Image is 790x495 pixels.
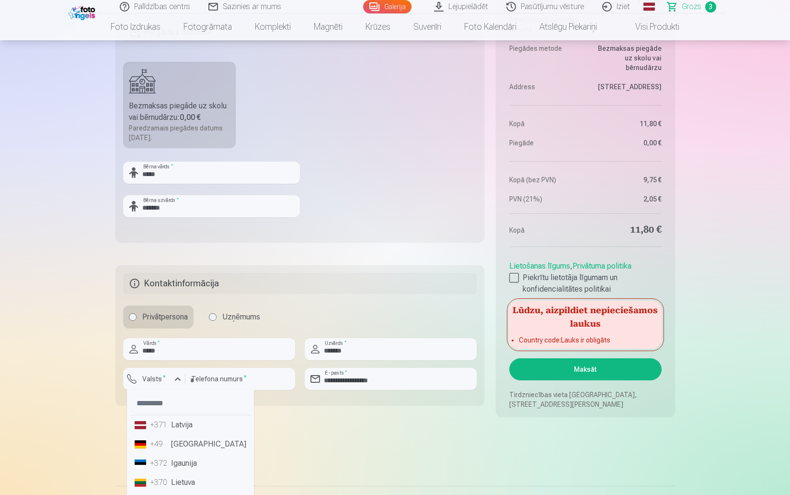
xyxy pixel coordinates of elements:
a: Foto kalendāri [453,13,528,40]
div: Bezmaksas piegāde uz skolu vai bērnudārzu : [129,100,230,123]
dd: 11,80 € [590,119,662,129]
h5: Kontaktinformācija [123,273,477,294]
li: Lietuva [131,473,250,492]
h5: Lūdzu, aizpildiet nepieciešamos laukus [509,301,661,331]
span: Grozs [682,1,701,12]
dd: 0,00 € [590,138,662,148]
a: Privātuma politika [572,261,631,271]
li: Igaunija [131,454,250,473]
img: /fa1 [69,4,98,20]
dd: 9,75 € [590,175,662,185]
b: 0,00 € [180,113,201,122]
a: Suvenīri [402,13,453,40]
div: Lauks ir obligāts [123,390,185,398]
a: Lietošanas līgums [509,261,570,271]
a: Visi produkti [608,13,691,40]
dd: [STREET_ADDRESS] [590,82,662,92]
dt: Piegāde [509,138,581,148]
a: Foto izdrukas [99,13,172,40]
div: +370 [150,477,169,488]
li: Country code : Lauks ir obligāts [519,335,652,345]
dt: Kopā [509,224,581,237]
a: Fotogrāmata [172,13,243,40]
div: +372 [150,458,169,469]
div: +49 [150,438,169,450]
a: Magnēti [302,13,354,40]
button: Maksāt [509,358,661,380]
div: +371 [150,419,169,431]
label: Piekrītu lietotāja līgumam un konfidencialitātes politikai [509,272,661,295]
p: Tirdzniecības vieta [GEOGRAPHIC_DATA], [STREET_ADDRESS][PERSON_NAME] [509,390,661,409]
a: Komplekti [243,13,302,40]
button: Valsts* [123,368,185,390]
label: Uzņēmums [203,306,266,329]
li: Latvija [131,415,250,435]
a: Krūzes [354,13,402,40]
div: , [509,257,661,295]
input: Uzņēmums [209,313,217,321]
dd: 11,80 € [590,224,662,237]
label: Privātpersona [123,306,194,329]
dd: 2,05 € [590,194,662,204]
a: Atslēgu piekariņi [528,13,608,40]
dd: Bezmaksas piegāde uz skolu vai bērnudārzu [590,44,662,72]
dt: Kopā [509,119,581,129]
dt: Piegādes metode [509,44,581,72]
li: [GEOGRAPHIC_DATA] [131,435,250,454]
dt: PVN (21%) [509,194,581,204]
dt: Address [509,82,581,92]
div: Paredzamais piegādes datums [DATE]. [129,123,230,142]
input: Privātpersona [129,313,137,321]
span: 3 [705,1,716,12]
dt: Kopā (bez PVN) [509,175,581,185]
label: Valsts [138,374,170,384]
